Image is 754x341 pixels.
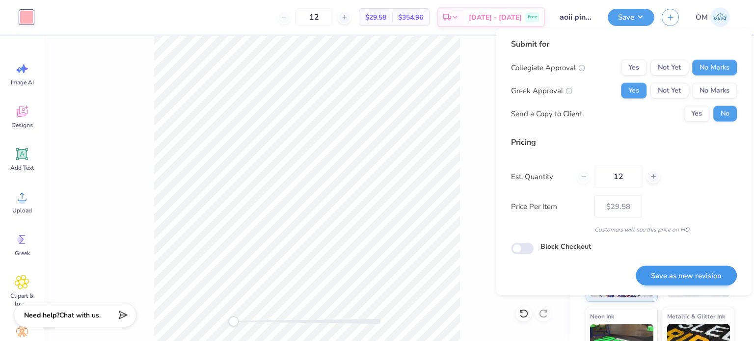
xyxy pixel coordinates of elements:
[552,7,600,27] input: Untitled Design
[692,60,737,76] button: No Marks
[594,165,642,188] input: – –
[636,265,737,286] button: Save as new revision
[295,8,333,26] input: – –
[710,7,730,27] img: Om Mehrotra
[692,83,737,99] button: No Marks
[511,171,569,182] label: Est. Quantity
[684,106,709,122] button: Yes
[511,225,737,234] div: Customers will see this price on HQ.
[691,7,734,27] a: OM
[608,9,654,26] button: Save
[398,12,423,23] span: $354.96
[511,201,587,212] label: Price Per Item
[229,316,239,326] div: Accessibility label
[365,12,386,23] span: $29.58
[511,38,737,50] div: Submit for
[621,60,646,76] button: Yes
[650,83,688,99] button: Not Yet
[24,311,59,320] strong: Need help?
[6,292,38,308] span: Clipart & logos
[59,311,101,320] span: Chat with us.
[528,14,537,21] span: Free
[511,136,737,148] div: Pricing
[511,62,585,73] div: Collegiate Approval
[621,83,646,99] button: Yes
[540,241,591,252] label: Block Checkout
[696,12,708,23] span: OM
[650,60,688,76] button: Not Yet
[10,164,34,172] span: Add Text
[12,207,32,214] span: Upload
[511,85,572,96] div: Greek Approval
[713,106,737,122] button: No
[590,311,614,321] span: Neon Ink
[15,249,30,257] span: Greek
[667,311,725,321] span: Metallic & Glitter Ink
[11,79,34,86] span: Image AI
[469,12,522,23] span: [DATE] - [DATE]
[11,121,33,129] span: Designs
[511,108,582,119] div: Send a Copy to Client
